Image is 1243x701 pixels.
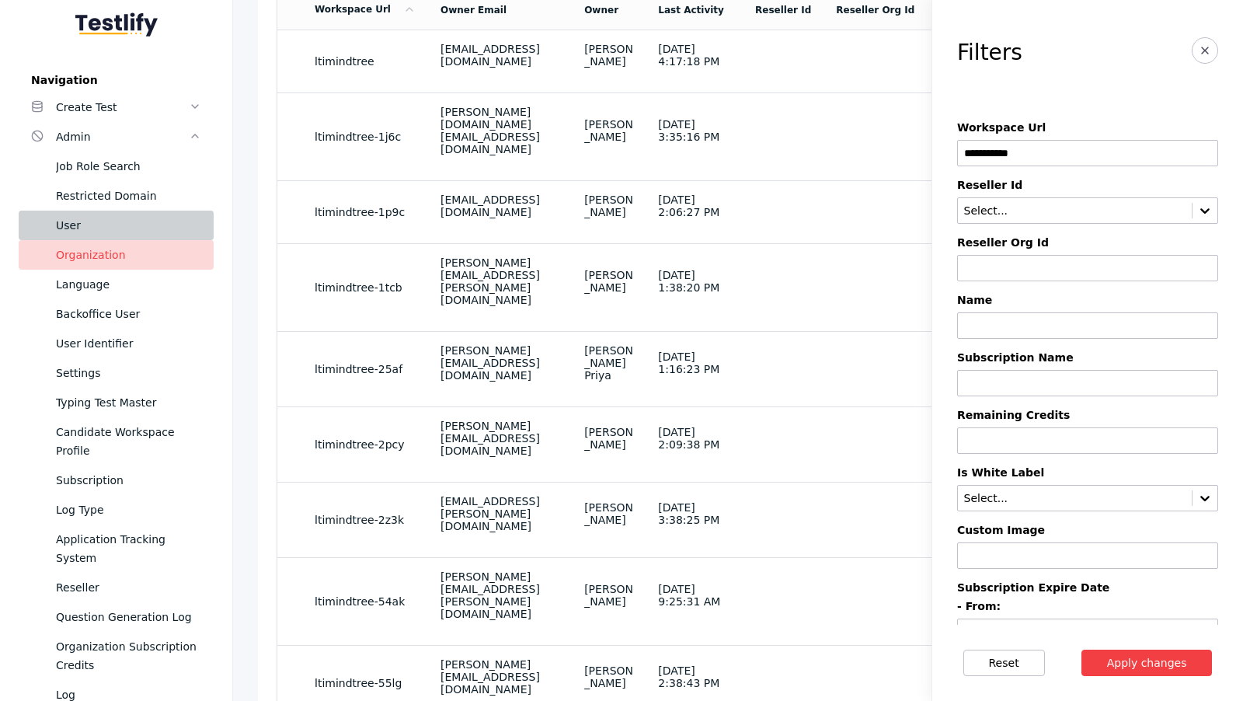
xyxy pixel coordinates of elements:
section: ltimindtree-54ak [315,595,416,608]
div: [PERSON_NAME] Priya [584,344,633,382]
label: Remaining Credits [957,409,1218,421]
section: ltimindtree-25af [315,363,416,375]
label: Reseller Id [957,179,1218,191]
div: [DATE] 2:38:43 PM [658,664,730,689]
div: [DATE] 2:09:38 PM [658,426,730,451]
div: User [56,216,201,235]
label: Name [957,294,1218,306]
div: Job Role Search [56,157,201,176]
div: Question Generation Log [56,608,201,626]
img: Testlify - Backoffice [75,12,158,37]
a: Restricted Domain [19,181,214,211]
section: ltimindtree-2z3k [315,514,416,526]
label: Subscription Name [957,351,1218,364]
a: Organization [19,240,214,270]
a: Typing Test Master [19,388,214,417]
div: Application Tracking System [56,530,201,567]
div: [PERSON_NAME] [584,501,633,526]
label: Navigation [19,74,214,86]
div: [PERSON_NAME] [584,583,633,608]
label: Is White Label [957,466,1218,479]
div: [EMAIL_ADDRESS][DOMAIN_NAME] [440,43,559,68]
section: ltimindtree-55lg [315,677,416,689]
a: Question Generation Log [19,602,214,632]
button: Reset [963,650,1045,676]
div: Backoffice User [56,305,201,323]
section: ltimindtree-1j6c [315,131,416,143]
div: [PERSON_NAME] [584,43,633,68]
a: Reseller [19,573,214,602]
a: Log Type [19,495,214,525]
label: Workspace Url [957,121,1218,134]
a: Organization Subscription Credits [19,632,214,680]
div: [PERSON_NAME] [584,194,633,218]
div: [DATE] 4:17:18 PM [658,43,730,68]
div: [PERSON_NAME] [584,426,633,451]
a: Subscription [19,466,214,495]
div: Language [56,275,201,294]
section: ltimindtree-2pcy [315,438,416,451]
section: ltimindtree-1tcb [315,281,416,294]
a: Reseller Org Id [836,5,914,16]
div: [PERSON_NAME][EMAIL_ADDRESS][PERSON_NAME][DOMAIN_NAME] [440,570,559,620]
div: [PERSON_NAME] [584,118,633,143]
section: ltimindtree [315,55,416,68]
a: Language [19,270,214,299]
div: [DATE] 1:38:20 PM [658,269,730,294]
div: Create Test [56,98,189,117]
div: [PERSON_NAME][EMAIL_ADDRESS][PERSON_NAME][DOMAIN_NAME] [440,256,559,306]
a: Reseller Id [755,5,811,16]
section: ltimindtree-1p9c [315,206,416,218]
a: User [19,211,214,240]
div: Settings [56,364,201,382]
a: User Identifier [19,329,214,358]
div: [DATE] 9:25:31 AM [658,583,730,608]
div: [PERSON_NAME] [584,664,633,689]
a: Application Tracking System [19,525,214,573]
div: [PERSON_NAME][DOMAIN_NAME][EMAIL_ADDRESS][DOMAIN_NAME] [440,106,559,155]
a: Settings [19,358,214,388]
div: Organization Subscription Credits [56,637,201,675]
a: Candidate Workspace Profile [19,417,214,466]
div: Candidate Workspace Profile [56,423,201,460]
div: [EMAIL_ADDRESS][PERSON_NAME][DOMAIN_NAME] [440,495,559,532]
a: Backoffice User [19,299,214,329]
label: Subscription Expire Date [957,581,1218,594]
div: Restricted Domain [56,187,201,205]
label: Custom Image [957,524,1218,536]
div: [EMAIL_ADDRESS][DOMAIN_NAME] [440,194,559,218]
h3: Filters [957,40,1022,65]
div: Admin [56,127,189,146]
div: User Identifier [56,334,201,353]
div: [DATE] 1:16:23 PM [658,350,730,375]
div: Reseller [56,578,201,597]
label: Reseller Org Id [957,236,1218,249]
div: [PERSON_NAME] [584,269,633,294]
a: Workspace Url [315,4,416,15]
div: [PERSON_NAME][EMAIL_ADDRESS][DOMAIN_NAME] [440,658,559,696]
label: - From: [957,600,1218,612]
div: [DATE] 3:35:16 PM [658,118,730,143]
a: Job Role Search [19,152,214,181]
button: Apply changes [1081,650,1213,676]
div: Typing Test Master [56,393,201,412]
div: [PERSON_NAME][EMAIL_ADDRESS][DOMAIN_NAME] [440,344,559,382]
div: [DATE] 2:06:27 PM [658,194,730,218]
div: [PERSON_NAME][EMAIL_ADDRESS][DOMAIN_NAME] [440,420,559,457]
div: Organization [56,246,201,264]
div: Subscription [56,471,201,490]
div: Log Type [56,500,201,519]
div: [DATE] 3:38:25 PM [658,501,730,526]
